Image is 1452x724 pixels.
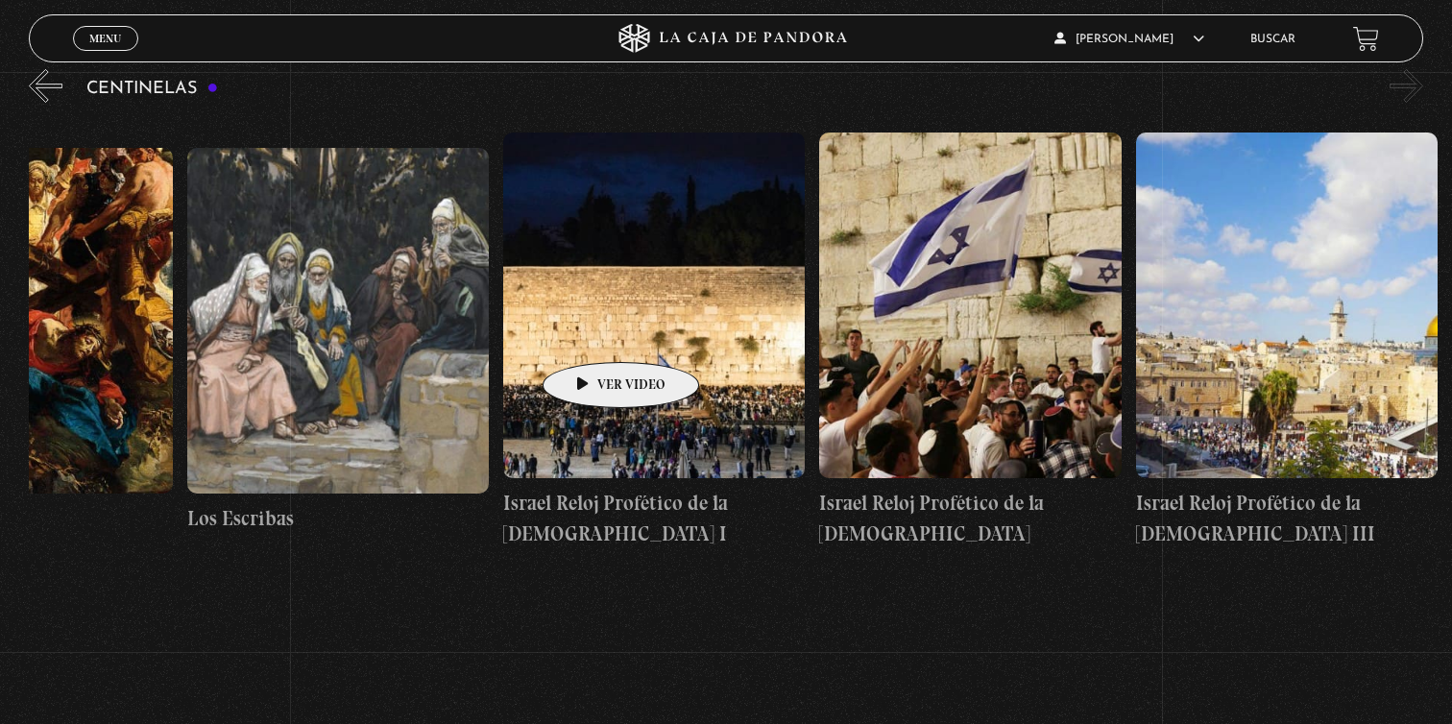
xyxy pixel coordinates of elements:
a: View your shopping cart [1353,26,1379,52]
a: Buscar [1250,34,1295,45]
h4: Israel Reloj Profético de la [DEMOGRAPHIC_DATA] [819,488,1121,548]
button: Next [1390,69,1423,103]
span: Menu [89,33,121,44]
span: Cerrar [83,49,128,62]
h3: Centinelas [86,80,218,98]
h4: Israel Reloj Profético de la [DEMOGRAPHIC_DATA] III [1136,488,1438,548]
button: Previous [29,69,62,103]
h4: Los Escribas [187,503,489,534]
a: Los Escribas [187,117,489,564]
h4: Israel Reloj Profético de la [DEMOGRAPHIC_DATA] I [503,488,805,548]
a: Israel Reloj Profético de la [DEMOGRAPHIC_DATA] I [503,117,805,564]
a: Israel Reloj Profético de la [DEMOGRAPHIC_DATA] [819,117,1121,564]
span: [PERSON_NAME] [1054,34,1204,45]
a: Israel Reloj Profético de la [DEMOGRAPHIC_DATA] III [1136,117,1438,564]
